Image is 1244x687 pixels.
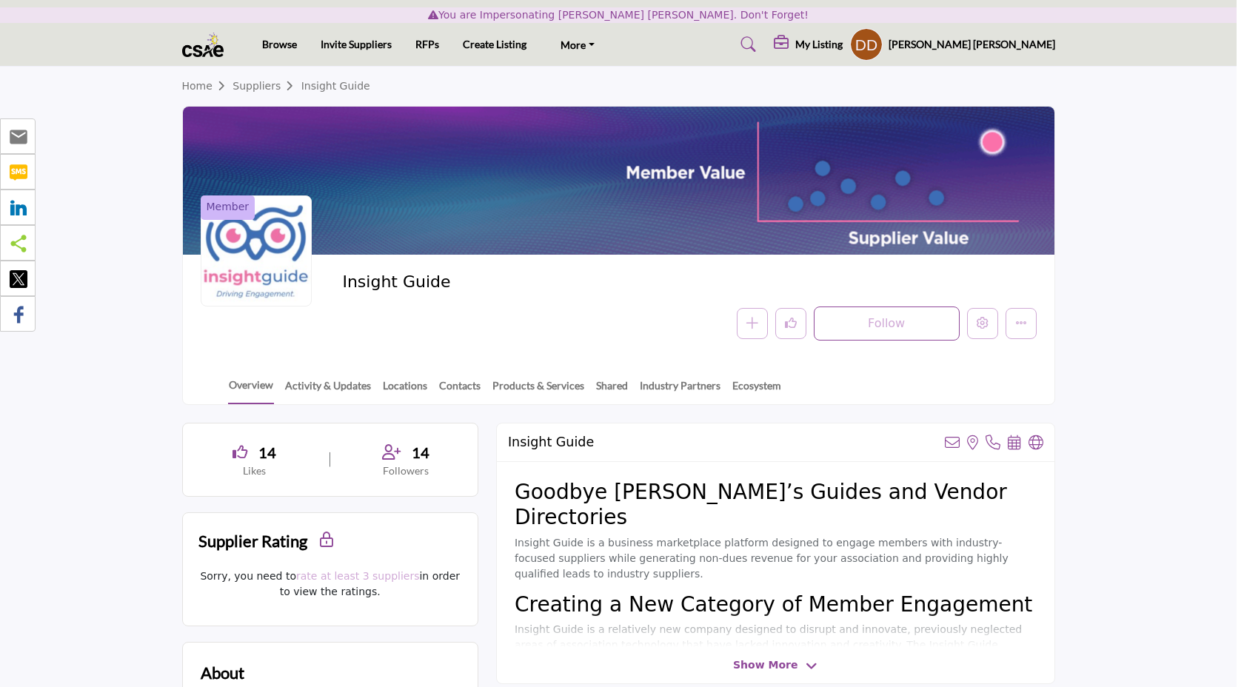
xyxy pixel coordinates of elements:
a: More [550,34,605,55]
button: Show hide supplier dropdown [850,28,883,61]
p: Likes [201,463,310,478]
a: Invite Suppliers [321,38,392,50]
a: Activity & Updates [284,378,372,403]
h2: Insight Guide [342,272,749,292]
a: rate at least 3 suppliers [296,570,419,582]
img: site Logo [182,33,232,57]
p: Sorry, you need to in order to view the ratings. [198,569,462,600]
h2: Supplier Rating [198,529,307,553]
a: Search [726,33,766,56]
p: Insight Guide is a relatively new company designed to disrupt and innovate, previously neglected ... [515,622,1037,684]
div: My Listing [774,36,843,53]
h2: About [201,660,244,685]
a: RFPs [415,38,439,50]
a: Industry Partners [639,378,721,403]
a: Ecosystem [732,378,782,403]
span: Show More [733,657,797,673]
a: Shared [595,378,629,403]
a: Overview [228,377,274,404]
p: Followers [351,463,460,478]
h2: Insight Guide [508,435,594,450]
a: Contacts [438,378,481,403]
a: Locations [382,378,428,403]
a: Browse [262,38,297,50]
a: Insight Guide [301,80,370,92]
span: 14 [258,441,276,463]
button: Follow [814,306,960,341]
a: Create Listing [463,38,526,50]
h2: Goodbye [PERSON_NAME]’s Guides and Vendor Directories [515,480,1037,529]
span: Member [207,199,250,215]
a: Suppliers [233,80,301,92]
span: 14 [412,441,429,463]
button: Like [775,308,806,339]
a: Home [182,80,233,92]
button: Edit company [967,308,998,339]
button: More details [1006,308,1037,339]
p: Insight Guide is a business marketplace platform designed to engage members with industry-focused... [515,535,1037,582]
h2: Creating a New Category of Member Engagement [515,592,1037,617]
h5: [PERSON_NAME] [PERSON_NAME] [889,37,1055,52]
h5: My Listing [795,38,843,51]
a: Products & Services [492,378,585,403]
